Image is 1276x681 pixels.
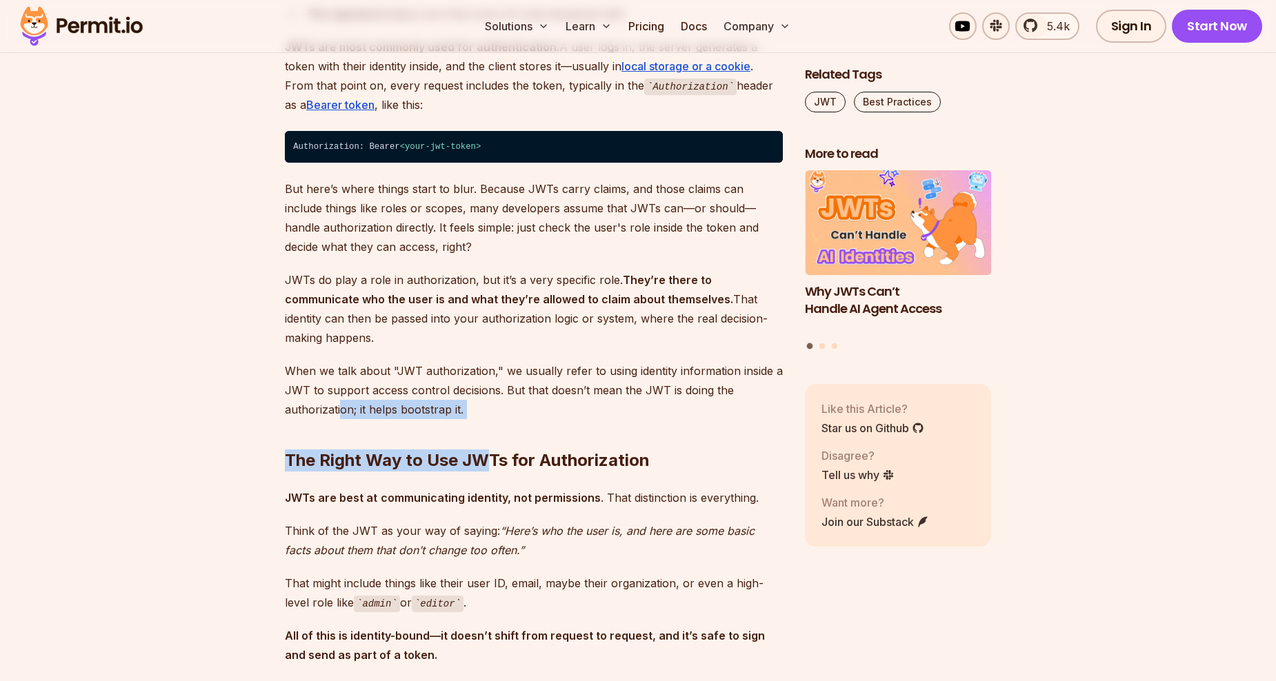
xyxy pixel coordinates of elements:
p: When we talk about "JWT authorization," we usually refer to using identity information inside a J... [285,361,783,419]
code: editor [412,596,463,612]
p: But here’s where things start to blur. Because JWTs carry claims, and those claims can include th... [285,179,783,256]
p: Like this Article? [821,400,924,417]
p: . That distinction is everything. [285,488,783,507]
p: A user logs in, the server generates a token with their identity inside, and the client stores it... [285,37,783,115]
a: Docs [675,12,712,40]
h2: Related Tags [805,66,991,83]
a: Best Practices [854,92,941,112]
strong: JWTs are best at [285,491,377,505]
span: your-jwt-token [405,142,476,152]
p: That might include things like their user ID, email, maybe their organization, or even a high-lev... [285,573,783,613]
span: 5.4k [1039,18,1070,34]
strong: communicating identity, not permissions [381,491,601,505]
h2: More to read [805,145,991,163]
a: Bearer token [306,98,375,112]
strong: JWTs are most commonly used for authentication. [285,40,559,54]
code: Authorization: Bearer [285,131,783,163]
button: Go to slide 3 [832,343,837,349]
h2: The Right Way to Use JWTs for Authorization [285,394,783,471]
button: Solutions [479,12,555,40]
p: JWTs do play a role in authorization, but it’s a very specific role. That identity can then be pa... [285,270,783,347]
a: Sign In [1096,10,1167,43]
a: local storage or a cookie [621,59,750,73]
li: 1 of 3 [805,171,991,335]
button: Go to slide 2 [819,343,825,349]
h3: Why JWTs Can’t Handle AI Agent Access [805,283,991,318]
a: Tell us why [821,467,895,483]
span: < > [400,142,481,152]
strong: They’re there to communicate who the user is and what they’re allowed to claim about themselves. [285,273,733,306]
a: 5.4k [1015,12,1079,40]
button: Company [718,12,796,40]
p: Think of the JWT as your way of saying: [285,521,783,560]
img: Why JWTs Can’t Handle AI Agent Access [805,171,991,276]
a: Join our Substack [821,514,929,530]
a: Star us on Github [821,420,924,436]
a: Start Now [1172,10,1262,43]
p: Want more? [821,494,929,511]
button: Go to slide 1 [807,343,813,349]
code: admin [354,596,400,612]
a: Pricing [623,12,670,40]
em: “Here’s who the user is, and here are some basic facts about them that don’t change too often.” [285,524,755,557]
div: Posts [805,171,991,352]
a: JWT [805,92,846,112]
p: Disagree? [821,447,895,464]
strong: All of this is identity-bound—it doesn’t shift from request to request, and it’s safe to sign and... [285,629,765,662]
code: Authorization [644,79,737,95]
button: Learn [560,12,617,40]
img: Permit logo [14,3,149,50]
